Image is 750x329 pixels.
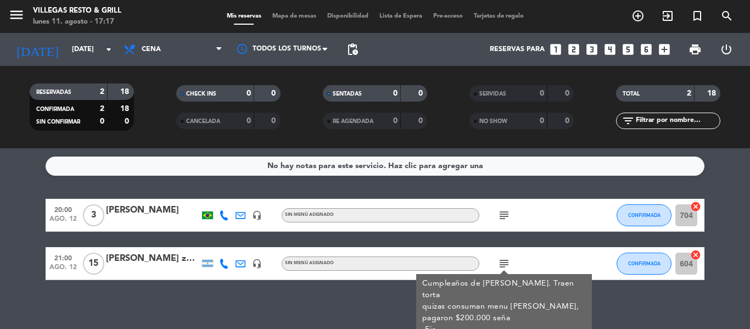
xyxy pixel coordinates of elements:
strong: 2 [100,105,104,113]
span: SENTADAS [333,91,362,97]
span: CONFIRMADA [628,260,661,266]
strong: 0 [565,117,572,125]
span: Mapa de mesas [267,13,322,19]
i: subject [497,257,511,270]
strong: 18 [707,90,718,97]
span: 21:00 [49,251,77,264]
span: Reservas para [490,46,545,53]
span: Mis reservas [221,13,267,19]
i: looks_5 [621,42,635,57]
span: TOTAL [623,91,640,97]
span: pending_actions [346,43,359,56]
i: menu [8,7,25,23]
span: CONFIRMADA [36,107,74,112]
i: exit_to_app [661,9,674,23]
strong: 2 [687,90,691,97]
strong: 0 [393,117,398,125]
span: CONFIRMADA [628,212,661,218]
span: SIN CONFIRMAR [36,119,80,125]
strong: 0 [540,90,544,97]
span: CANCELADA [186,119,220,124]
strong: 0 [100,118,104,125]
span: Tarjetas de regalo [468,13,529,19]
span: RE AGENDADA [333,119,373,124]
span: Disponibilidad [322,13,374,19]
i: headset_mic [252,259,262,269]
strong: 18 [120,88,131,96]
i: [DATE] [8,37,66,62]
strong: 0 [540,117,544,125]
button: CONFIRMADA [617,253,671,275]
strong: 0 [418,117,425,125]
span: 15 [83,253,104,275]
span: NO SHOW [479,119,507,124]
span: 20:00 [49,203,77,215]
i: looks_one [548,42,563,57]
span: ago. 12 [49,264,77,276]
i: looks_6 [639,42,653,57]
strong: 2 [100,88,104,96]
i: looks_4 [603,42,617,57]
span: CHECK INS [186,91,216,97]
strong: 0 [125,118,131,125]
i: arrow_drop_down [102,43,115,56]
span: 3 [83,204,104,226]
i: add_circle_outline [631,9,645,23]
i: cancel [690,201,701,212]
input: Filtrar por nombre... [635,115,720,127]
strong: 0 [247,117,251,125]
div: LOG OUT [710,33,742,66]
strong: 0 [271,117,278,125]
i: subject [497,209,511,222]
i: looks_two [567,42,581,57]
strong: 0 [271,90,278,97]
span: ago. 12 [49,215,77,228]
i: search [720,9,734,23]
i: power_settings_new [720,43,733,56]
span: Cena [142,46,161,53]
span: print [689,43,702,56]
strong: 0 [247,90,251,97]
strong: 18 [120,105,131,113]
div: [PERSON_NAME] zaylid [106,252,199,266]
span: RESERVADAS [36,90,71,95]
span: Lista de Espera [374,13,428,19]
i: add_box [657,42,671,57]
strong: 0 [418,90,425,97]
div: Villegas Resto & Grill [33,5,121,16]
div: [PERSON_NAME] [106,203,199,218]
span: Sin menú asignado [285,261,334,265]
i: cancel [690,249,701,260]
i: looks_3 [585,42,599,57]
div: lunes 11. agosto - 17:17 [33,16,121,27]
button: menu [8,7,25,27]
strong: 0 [565,90,572,97]
button: CONFIRMADA [617,204,671,226]
i: filter_list [622,114,635,127]
i: headset_mic [252,210,262,220]
strong: 0 [393,90,398,97]
span: SERVIDAS [479,91,506,97]
span: Pre-acceso [428,13,468,19]
i: turned_in_not [691,9,704,23]
span: Sin menú asignado [285,213,334,217]
div: No hay notas para este servicio. Haz clic para agregar una [267,160,483,172]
